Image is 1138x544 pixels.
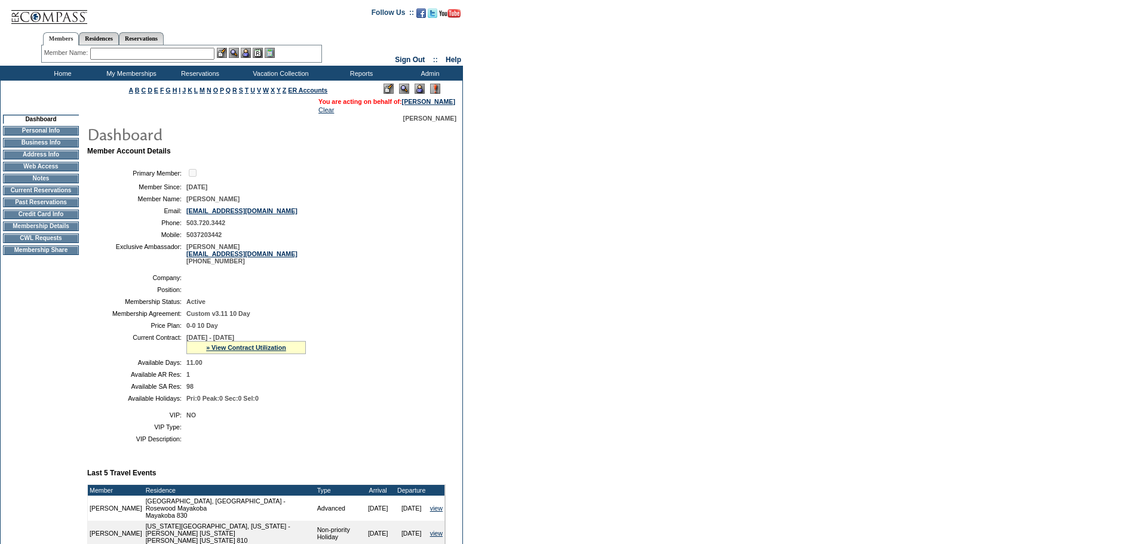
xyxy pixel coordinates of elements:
span: [DATE] - [DATE] [186,334,234,341]
a: V [257,87,261,94]
span: [DATE] [186,183,207,190]
a: Residences [79,32,119,45]
img: b_edit.gif [217,48,227,58]
td: Available Days: [92,359,182,366]
a: Follow us on Twitter [428,12,437,19]
a: Reservations [119,32,164,45]
td: Dashboard [3,115,79,124]
img: pgTtlDashboard.gif [87,122,326,146]
td: [DATE] [361,496,395,521]
a: I [179,87,180,94]
img: View Mode [399,84,409,94]
td: Admin [394,66,463,81]
td: Arrival [361,485,395,496]
td: CWL Requests [3,233,79,243]
span: Active [186,298,205,305]
a: T [245,87,249,94]
span: [PERSON_NAME] [403,115,456,122]
a: ER Accounts [288,87,327,94]
a: Z [283,87,287,94]
td: VIP Description: [92,435,182,442]
td: Phone: [92,219,182,226]
td: VIP Type: [92,423,182,431]
a: Subscribe to our YouTube Channel [439,12,461,19]
a: O [213,87,218,94]
img: Impersonate [241,48,251,58]
td: Follow Us :: [372,7,414,21]
td: [DATE] [395,496,428,521]
span: [PERSON_NAME] [186,195,240,202]
div: Member Name: [44,48,90,58]
b: Member Account Details [87,147,171,155]
a: H [173,87,177,94]
td: Advanced [315,496,361,521]
td: Membership Agreement: [92,310,182,317]
span: 11.00 [186,359,203,366]
a: N [207,87,211,94]
img: b_calculator.gif [265,48,275,58]
td: Residence [144,485,315,496]
td: Price Plan: [92,322,182,329]
td: Membership Share [3,245,79,255]
span: [PERSON_NAME] [PHONE_NUMBER] [186,243,297,265]
a: L [194,87,198,94]
td: Exclusive Ambassador: [92,243,182,265]
a: » View Contract Utilization [206,344,286,351]
td: Position: [92,286,182,293]
span: 0-0 10 Day [186,322,218,329]
a: A [129,87,133,94]
span: 1 [186,371,190,378]
a: view [430,505,443,512]
img: Impersonate [415,84,425,94]
td: [PERSON_NAME] [88,496,144,521]
img: View [229,48,239,58]
a: Become our fan on Facebook [416,12,426,19]
span: 503.720.3442 [186,219,225,226]
a: view [430,530,443,537]
td: Reports [326,66,394,81]
td: My Memberships [96,66,164,81]
td: Business Info [3,138,79,147]
span: You are acting on behalf of: [318,98,455,105]
a: Sign Out [395,56,425,64]
img: Edit Mode [384,84,394,94]
b: Last 5 Travel Events [87,469,156,477]
a: R [232,87,237,94]
a: Q [226,87,231,94]
a: [PERSON_NAME] [402,98,455,105]
td: Available Holidays: [92,395,182,402]
a: J [182,87,186,94]
td: Primary Member: [92,167,182,179]
td: Reservations [164,66,233,81]
img: Reservations [253,48,263,58]
span: NO [186,411,196,419]
td: Departure [395,485,428,496]
a: Clear [318,106,334,113]
td: Member Name: [92,195,182,202]
td: Type [315,485,361,496]
a: W [263,87,269,94]
td: Past Reservations [3,198,79,207]
td: Mobile: [92,231,182,238]
a: M [200,87,205,94]
td: Membership Details [3,222,79,231]
td: [GEOGRAPHIC_DATA], [GEOGRAPHIC_DATA] - Rosewood Mayakoba Mayakoba 830 [144,496,315,521]
a: D [148,87,152,94]
td: Home [27,66,96,81]
td: Company: [92,274,182,281]
a: Help [446,56,461,64]
td: Current Contract: [92,334,182,354]
span: 98 [186,383,194,390]
span: Pri:0 Peak:0 Sec:0 Sel:0 [186,395,259,402]
a: S [239,87,243,94]
img: Subscribe to our YouTube Channel [439,9,461,18]
td: Credit Card Info [3,210,79,219]
a: G [165,87,170,94]
a: P [220,87,224,94]
td: Member [88,485,144,496]
td: VIP: [92,411,182,419]
td: Notes [3,174,79,183]
a: C [141,87,146,94]
a: K [188,87,192,94]
a: [EMAIL_ADDRESS][DOMAIN_NAME] [186,250,297,257]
